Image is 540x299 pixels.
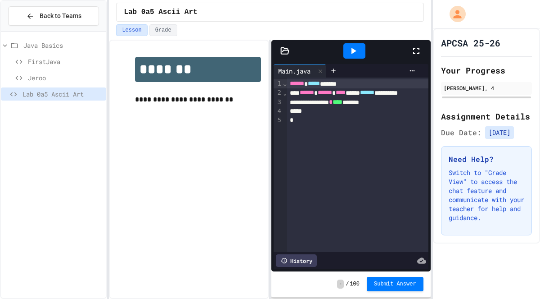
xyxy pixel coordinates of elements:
div: Main.java [274,64,326,78]
span: Java Basics [23,41,103,50]
h2: Your Progress [441,64,532,77]
p: Switch to "Grade View" to access the chat feature and communicate with your teacher for help and ... [449,168,524,222]
h3: Need Help? [449,154,524,165]
div: My Account [440,4,468,24]
span: / [346,281,349,288]
span: [DATE] [485,126,514,139]
div: 3 [274,98,283,107]
button: Lesson [116,24,147,36]
h1: APCSA 25-26 [441,37,500,49]
span: FirstJava [28,57,103,66]
span: - [337,280,344,289]
span: 100 [350,281,360,288]
div: [PERSON_NAME], 4 [444,84,529,92]
span: Submit Answer [374,281,416,288]
div: History [276,254,317,267]
span: Back to Teams [40,11,81,21]
button: Grade [149,24,177,36]
div: 1 [274,79,283,88]
button: Back to Teams [8,6,99,26]
span: Due Date: [441,127,481,138]
div: 2 [274,88,283,97]
button: Submit Answer [367,277,423,291]
span: Fold line [283,89,287,97]
span: Lab 0a5 Ascii Art [22,89,103,99]
h2: Assignment Details [441,110,532,123]
span: Fold line [283,80,287,87]
span: Lab 0a5 Ascii Art [124,7,197,18]
div: 4 [274,107,283,116]
div: Main.java [274,66,315,76]
span: Jeroo [28,73,103,83]
div: 5 [274,116,283,125]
